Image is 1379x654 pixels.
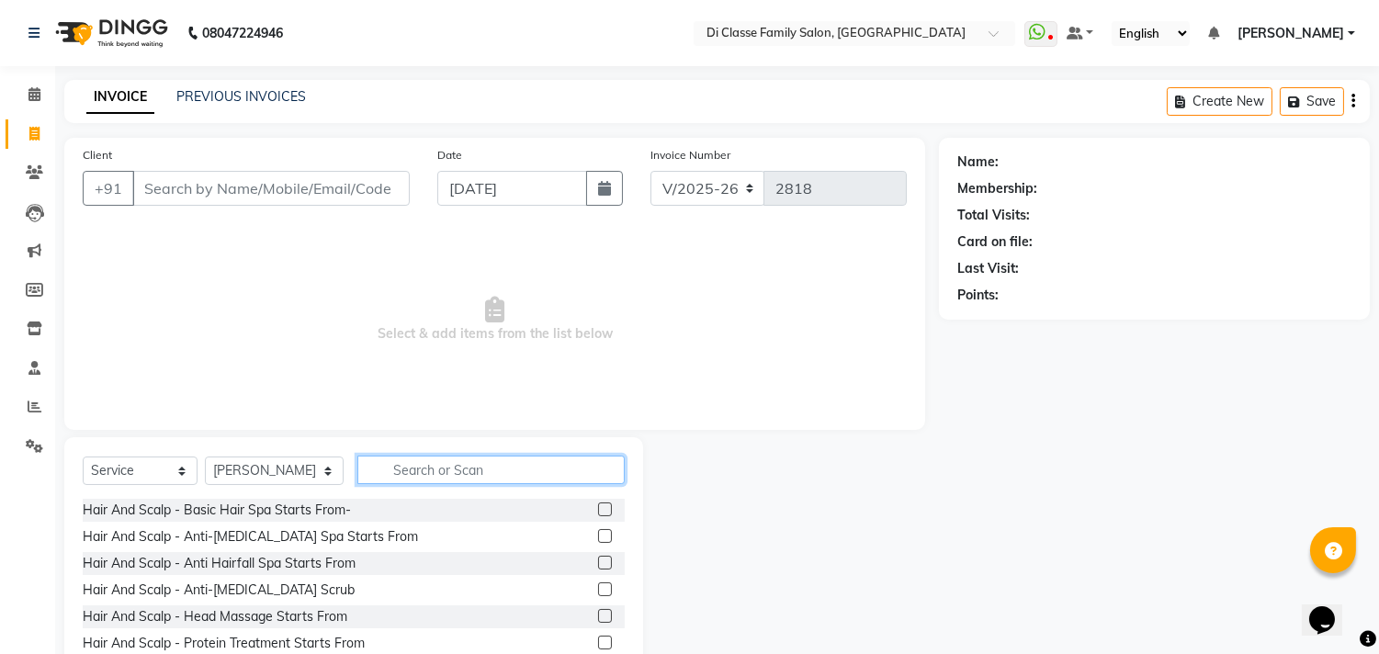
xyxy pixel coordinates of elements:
div: Name: [957,152,999,172]
label: Invoice Number [650,147,730,163]
label: Client [83,147,112,163]
button: Save [1280,87,1344,116]
button: Create New [1167,87,1272,116]
div: Hair And Scalp - Anti Hairfall Spa Starts From [83,554,356,573]
div: Hair And Scalp - Anti-[MEDICAL_DATA] Scrub [83,581,355,600]
input: Search by Name/Mobile/Email/Code [132,171,410,206]
div: Card on file: [957,232,1033,252]
div: Hair And Scalp - Basic Hair Spa Starts From- [83,501,351,520]
div: Points: [957,286,999,305]
button: +91 [83,171,134,206]
span: [PERSON_NAME] [1238,24,1344,43]
span: Select & add items from the list below [83,228,907,412]
img: logo [47,7,173,59]
input: Search or Scan [357,456,625,484]
div: Last Visit: [957,259,1019,278]
div: Hair And Scalp - Protein Treatment Starts From [83,634,365,653]
div: Total Visits: [957,206,1030,225]
a: INVOICE [86,81,154,114]
div: Hair And Scalp - Anti-[MEDICAL_DATA] Spa Starts From [83,527,418,547]
iframe: chat widget [1302,581,1361,636]
b: 08047224946 [202,7,283,59]
label: Date [437,147,462,163]
div: Hair And Scalp - Head Massage Starts From [83,607,347,626]
a: PREVIOUS INVOICES [176,88,306,105]
div: Membership: [957,179,1037,198]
